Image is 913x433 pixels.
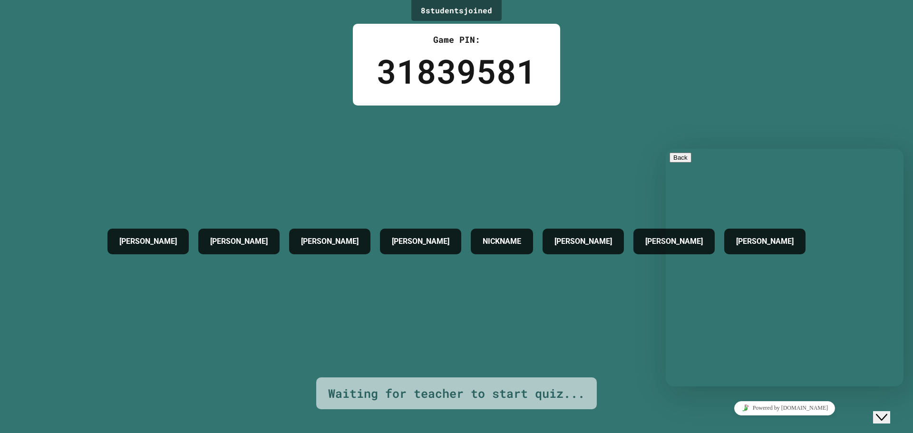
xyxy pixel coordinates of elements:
[666,397,903,419] iframe: chat widget
[328,385,585,403] div: Waiting for teacher to start quiz...
[301,236,359,247] h4: [PERSON_NAME]
[645,236,703,247] h4: [PERSON_NAME]
[666,149,903,386] iframe: chat widget
[210,236,268,247] h4: [PERSON_NAME]
[377,46,536,96] div: 31839581
[554,236,612,247] h4: [PERSON_NAME]
[377,33,536,46] div: Game PIN:
[119,236,177,247] h4: [PERSON_NAME]
[392,236,449,247] h4: [PERSON_NAME]
[483,236,521,247] h4: NICKNAME
[873,395,903,423] iframe: chat widget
